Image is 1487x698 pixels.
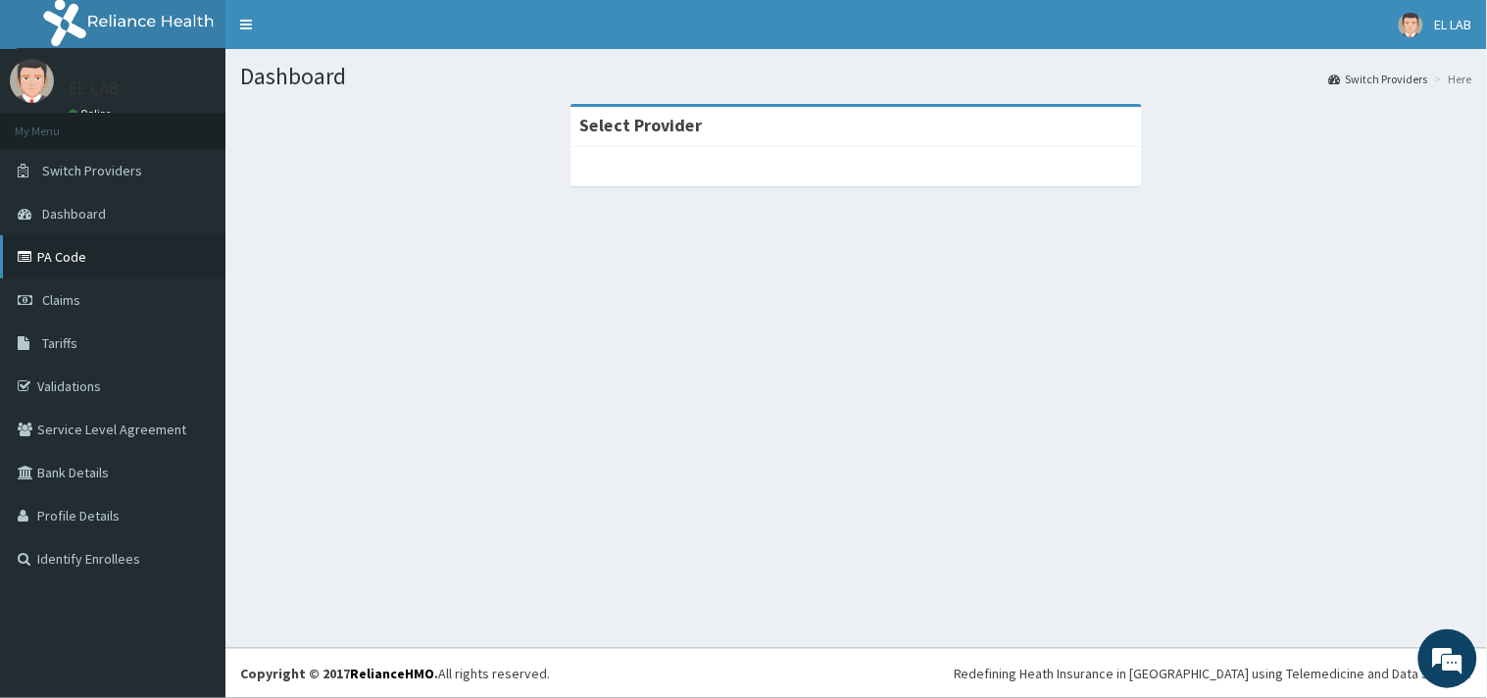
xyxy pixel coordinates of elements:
strong: Select Provider [580,114,703,136]
span: Claims [42,291,80,309]
div: Minimize live chat window [322,10,369,57]
span: We're online! [114,219,271,417]
span: EL LAB [1435,16,1472,33]
span: Dashboard [42,205,106,223]
span: Switch Providers [42,162,142,179]
a: Switch Providers [1329,71,1428,87]
span: Tariffs [42,334,77,352]
a: Online [69,107,116,121]
img: User Image [1399,13,1423,37]
strong: Copyright © 2017 . [240,665,438,682]
img: d_794563401_company_1708531726252_794563401 [36,98,79,147]
h1: Dashboard [240,64,1472,89]
img: User Image [10,59,54,103]
footer: All rights reserved. [225,648,1487,698]
li: Here [1430,71,1472,87]
a: RelianceHMO [350,665,434,682]
textarea: Type your message and hit 'Enter' [10,478,373,547]
div: Redefining Heath Insurance in [GEOGRAPHIC_DATA] using Telemedicine and Data Science! [954,664,1472,683]
p: EL LAB [69,79,120,97]
div: Chat with us now [102,110,329,135]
